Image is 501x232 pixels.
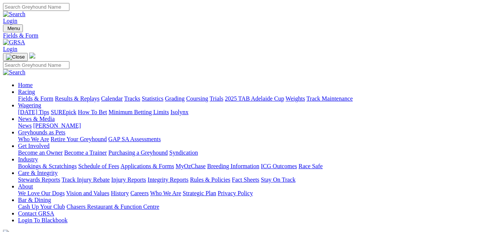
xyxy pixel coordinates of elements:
[33,122,81,129] a: [PERSON_NAME]
[3,53,28,61] button: Toggle navigation
[18,95,498,102] div: Racing
[286,95,305,102] a: Weights
[3,39,25,46] img: GRSA
[29,53,35,59] img: logo-grsa-white.png
[18,217,68,223] a: Login To Blackbook
[111,176,146,183] a: Injury Reports
[18,143,50,149] a: Get Involved
[108,109,169,115] a: Minimum Betting Limits
[165,95,185,102] a: Grading
[150,190,181,196] a: Who We Are
[130,190,149,196] a: Careers
[55,95,99,102] a: Results & Replays
[111,190,129,196] a: History
[170,109,188,115] a: Isolynx
[298,163,322,169] a: Race Safe
[120,163,174,169] a: Applications & Forms
[18,136,498,143] div: Greyhounds as Pets
[18,203,65,210] a: Cash Up Your Club
[190,176,230,183] a: Rules & Policies
[18,203,498,210] div: Bar & Dining
[18,176,498,183] div: Care & Integrity
[64,149,107,156] a: Become a Trainer
[18,82,33,88] a: Home
[18,183,33,190] a: About
[209,95,223,102] a: Trials
[18,95,53,102] a: Fields & Form
[18,122,498,129] div: News & Media
[18,176,60,183] a: Stewards Reports
[18,109,498,116] div: Wagering
[186,95,208,102] a: Coursing
[169,149,198,156] a: Syndication
[3,18,17,24] a: Login
[147,176,188,183] a: Integrity Reports
[218,190,253,196] a: Privacy Policy
[66,203,159,210] a: Chasers Restaurant & Function Centre
[108,136,161,142] a: GAP SA Assessments
[51,136,107,142] a: Retire Your Greyhound
[108,149,168,156] a: Purchasing a Greyhound
[3,24,23,32] button: Toggle navigation
[3,46,17,52] a: Login
[18,163,77,169] a: Bookings & Scratchings
[18,149,63,156] a: Become an Owner
[225,95,284,102] a: 2025 TAB Adelaide Cup
[18,156,38,163] a: Industry
[18,129,65,136] a: Greyhounds as Pets
[18,190,65,196] a: We Love Our Dogs
[66,190,109,196] a: Vision and Values
[18,116,55,122] a: News & Media
[6,54,25,60] img: Close
[78,109,107,115] a: How To Bet
[18,122,32,129] a: News
[3,69,26,76] img: Search
[18,89,35,95] a: Racing
[3,11,26,18] img: Search
[18,190,498,197] div: About
[142,95,164,102] a: Statistics
[307,95,353,102] a: Track Maintenance
[176,163,206,169] a: MyOzChase
[18,149,498,156] div: Get Involved
[78,163,119,169] a: Schedule of Fees
[18,109,49,115] a: [DATE] Tips
[18,102,41,108] a: Wagering
[3,61,69,69] input: Search
[18,136,49,142] a: Who We Are
[232,176,259,183] a: Fact Sheets
[8,26,20,31] span: Menu
[101,95,123,102] a: Calendar
[62,176,110,183] a: Track Injury Rebate
[51,109,76,115] a: SUREpick
[18,210,54,217] a: Contact GRSA
[18,163,498,170] div: Industry
[207,163,259,169] a: Breeding Information
[18,197,51,203] a: Bar & Dining
[261,163,297,169] a: ICG Outcomes
[261,176,295,183] a: Stay On Track
[3,3,69,11] input: Search
[183,190,216,196] a: Strategic Plan
[18,170,58,176] a: Care & Integrity
[124,95,140,102] a: Tracks
[3,32,498,39] a: Fields & Form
